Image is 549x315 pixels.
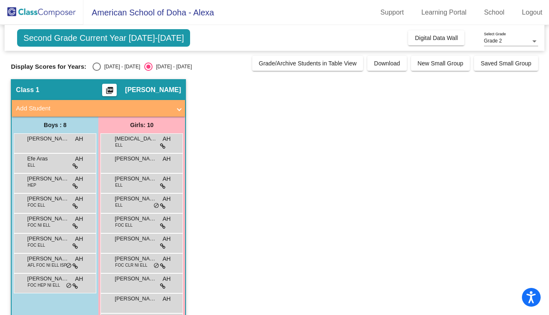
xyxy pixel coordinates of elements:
[75,255,83,263] span: AH
[163,235,170,243] span: AH
[115,135,156,143] span: [MEDICAL_DATA] Chepote
[115,182,123,188] span: ELL
[477,6,511,19] a: School
[66,262,72,269] span: do_not_disturb_alt
[105,86,115,98] mat-icon: picture_as_pdf
[115,255,156,263] span: [PERSON_NAME]
[163,175,170,183] span: AH
[75,175,83,183] span: AH
[163,275,170,283] span: AH
[27,255,69,263] span: [PERSON_NAME]
[252,56,363,71] button: Grade/Archive Students in Table View
[115,262,147,268] span: FOC CLR NI ELL
[75,275,83,283] span: AH
[163,195,170,203] span: AH
[259,60,357,67] span: Grade/Archive Students in Table View
[125,86,181,94] span: [PERSON_NAME]
[153,202,159,209] span: do_not_disturb_alt
[27,155,69,163] span: Efe Aras
[374,60,400,67] span: Download
[408,30,464,45] button: Digital Data Wall
[12,100,185,117] mat-expansion-panel-header: Add Student
[75,135,83,143] span: AH
[474,56,538,71] button: Saved Small Group
[101,63,140,70] div: [DATE] - [DATE]
[27,195,69,203] span: [PERSON_NAME]
[163,255,170,263] span: AH
[153,63,192,70] div: [DATE] - [DATE]
[83,6,214,19] span: American School of Doha - Alexa
[163,295,170,303] span: AH
[163,155,170,163] span: AH
[16,104,171,113] mat-panel-title: Add Student
[27,175,69,183] span: [PERSON_NAME]
[367,56,406,71] button: Download
[28,282,60,288] span: FOC HEP NI ELL
[28,182,36,188] span: HEP
[484,38,502,44] span: Grade 2
[411,56,470,71] button: New Small Group
[12,117,98,133] div: Boys : 8
[27,235,69,243] span: [PERSON_NAME] El [PERSON_NAME]
[28,202,45,208] span: FOC ELL
[115,275,156,283] span: [PERSON_NAME]
[28,162,35,168] span: ELL
[418,60,464,67] span: New Small Group
[75,215,83,223] span: AH
[163,215,170,223] span: AH
[28,262,67,268] span: AFL FOC NI ELL ISP
[27,275,69,283] span: [PERSON_NAME]
[66,282,72,289] span: do_not_disturb_alt
[153,262,159,269] span: do_not_disturb_alt
[75,155,83,163] span: AH
[98,117,185,133] div: Girls: 10
[27,215,69,223] span: [PERSON_NAME]
[115,215,156,223] span: [PERSON_NAME]
[28,222,50,228] span: FOC NI ELL
[75,235,83,243] span: AH
[28,242,45,248] span: FOC ELL
[115,175,156,183] span: [PERSON_NAME]
[11,63,86,70] span: Display Scores for Years:
[115,195,156,203] span: [PERSON_NAME]
[16,86,39,94] span: Class 1
[481,60,531,67] span: Saved Small Group
[115,155,156,163] span: [PERSON_NAME]
[115,202,123,208] span: ELL
[515,6,549,19] a: Logout
[93,62,192,71] mat-radio-group: Select an option
[163,135,170,143] span: AH
[115,295,156,303] span: [PERSON_NAME] de las [PERSON_NAME]
[115,235,156,243] span: [PERSON_NAME]
[415,6,474,19] a: Learning Portal
[27,135,69,143] span: [PERSON_NAME]
[115,222,133,228] span: FOC ELL
[415,35,458,41] span: Digital Data Wall
[115,142,123,148] span: ELL
[102,84,117,96] button: Print Students Details
[75,195,83,203] span: AH
[17,29,190,47] span: Second Grade Current Year [DATE]-[DATE]
[374,6,411,19] a: Support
